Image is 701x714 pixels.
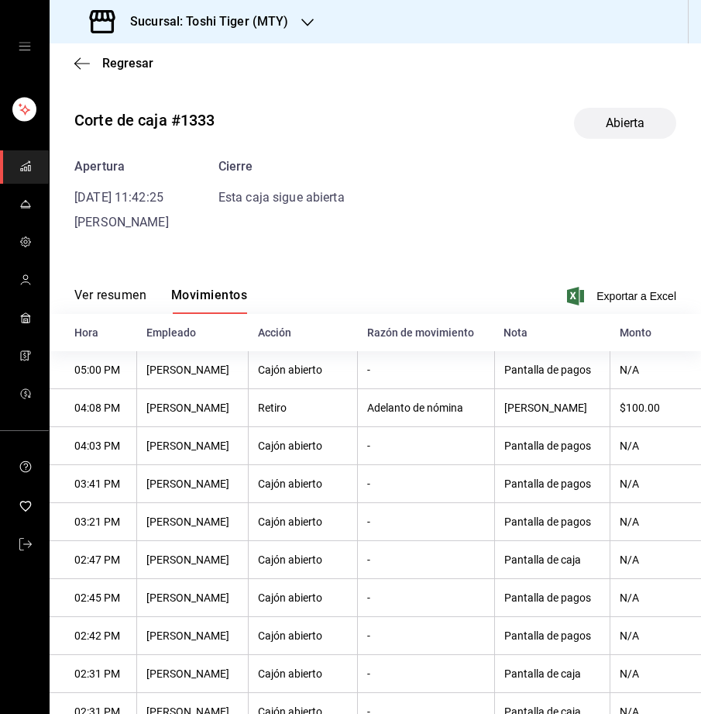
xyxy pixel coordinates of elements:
[610,351,701,389] th: N/A
[358,541,495,579] th: -
[358,351,495,389] th: -
[358,655,495,693] th: -
[74,288,146,314] button: Ver resumen
[74,157,169,176] div: Apertura
[610,655,701,693] th: N/A
[249,541,358,579] th: Cajón abierto
[610,579,701,617] th: N/A
[358,503,495,541] th: -
[50,465,137,503] th: 03:41 PM
[137,579,249,617] th: [PERSON_NAME]
[610,503,701,541] th: N/A
[358,579,495,617] th: -
[118,12,289,31] h3: Sucursal: Toshi Tiger (MTY)
[50,541,137,579] th: 02:47 PM
[50,579,137,617] th: 02:45 PM
[249,617,358,655] th: Cajón abierto
[358,314,495,351] th: Razón de movimiento
[610,314,701,351] th: Monto
[249,503,358,541] th: Cajón abierto
[494,427,610,465] th: Pantalla de pagos
[50,655,137,693] th: 02:31 PM
[50,427,137,465] th: 04:03 PM
[494,389,610,427] th: [PERSON_NAME]
[137,351,249,389] th: [PERSON_NAME]
[249,655,358,693] th: Cajón abierto
[494,351,610,389] th: Pantalla de pagos
[494,541,610,579] th: Pantalla de caja
[137,655,249,693] th: [PERSON_NAME]
[610,617,701,655] th: N/A
[137,541,249,579] th: [PERSON_NAME]
[50,617,137,655] th: 02:42 PM
[137,427,249,465] th: [PERSON_NAME]
[494,655,610,693] th: Pantalla de caja
[74,109,215,132] div: Corte de caja #1333
[358,617,495,655] th: -
[171,288,247,314] button: Movimientos
[137,465,249,503] th: [PERSON_NAME]
[74,56,153,71] button: Regresar
[218,157,345,176] div: Cierre
[249,579,358,617] th: Cajón abierto
[137,314,249,351] th: Empleado
[358,427,495,465] th: -
[494,579,610,617] th: Pantalla de pagos
[249,351,358,389] th: Cajón abierto
[610,541,701,579] th: N/A
[596,114,655,133] span: Abierta
[19,40,31,53] button: open drawer
[218,188,345,207] div: Esta caja sigue abierta
[494,465,610,503] th: Pantalla de pagos
[358,465,495,503] th: -
[494,314,610,351] th: Nota
[249,314,358,351] th: Acción
[610,465,701,503] th: N/A
[50,503,137,541] th: 03:21 PM
[50,351,137,389] th: 05:00 PM
[50,389,137,427] th: 04:08 PM
[74,215,169,229] span: [PERSON_NAME]
[249,427,358,465] th: Cajón abierto
[358,389,495,427] th: Adelanto de nómina
[50,314,137,351] th: Hora
[570,287,676,305] button: Exportar a Excel
[137,503,249,541] th: [PERSON_NAME]
[610,427,701,465] th: N/A
[610,389,701,427] th: $100.00
[249,389,358,427] th: Retiro
[249,465,358,503] th: Cajón abierto
[494,617,610,655] th: Pantalla de pagos
[74,288,247,314] div: navigation tabs
[137,389,249,427] th: [PERSON_NAME]
[494,503,610,541] th: Pantalla de pagos
[137,617,249,655] th: [PERSON_NAME]
[102,56,153,71] span: Regresar
[74,190,163,205] time: [DATE] 11:42:25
